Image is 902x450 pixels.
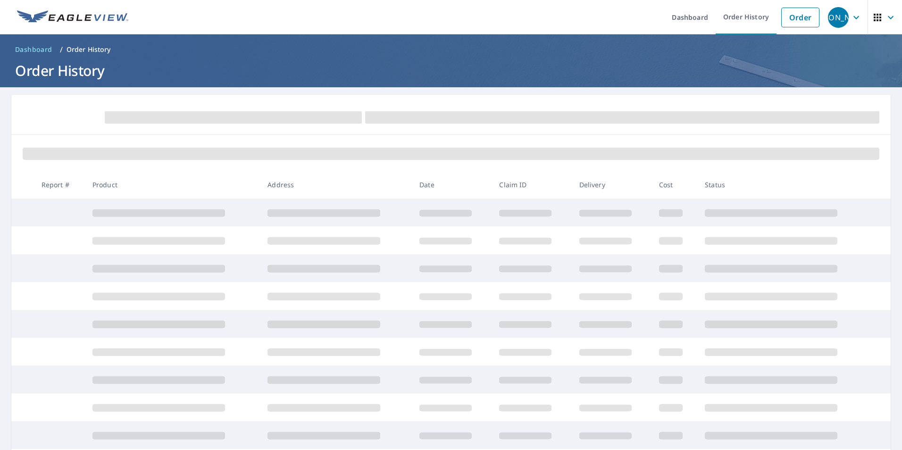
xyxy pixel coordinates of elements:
span: Dashboard [15,45,52,54]
th: Report # [34,171,85,199]
th: Status [697,171,873,199]
th: Claim ID [492,171,571,199]
nav: breadcrumb [11,42,891,57]
th: Address [260,171,412,199]
a: Dashboard [11,42,56,57]
h1: Order History [11,61,891,80]
div: [PERSON_NAME] [828,7,849,28]
a: Order [781,8,819,27]
p: Order History [67,45,111,54]
img: EV Logo [17,10,128,25]
th: Product [85,171,260,199]
th: Date [412,171,492,199]
th: Delivery [572,171,651,199]
li: / [60,44,63,55]
th: Cost [651,171,697,199]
